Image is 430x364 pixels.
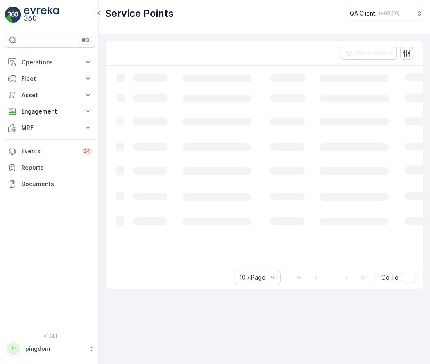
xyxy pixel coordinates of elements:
div: PP [7,342,20,355]
p: Service Points [105,7,174,20]
p: QA Client [350,9,376,18]
p: Engagement [21,107,79,116]
button: MRF [5,120,95,136]
p: ( +03:00 ) [379,10,400,17]
p: Documents [21,180,92,188]
a: Reports [5,159,95,176]
p: Events [21,147,77,155]
img: logo_light-DOdMpM7g.png [24,7,59,23]
p: Operations [21,58,79,66]
a: Documents [5,176,95,192]
span: Go To [381,273,398,282]
img: logo [5,7,21,23]
button: Asset [5,87,95,103]
p: 34 [84,148,91,155]
button: QA Client(+03:00) [350,7,423,20]
p: pingdom [25,345,84,353]
button: Fleet [5,71,95,87]
span: v 1.51.1 [5,334,95,339]
button: Operations [5,54,95,71]
p: MRF [21,124,79,132]
button: PPpingdom [5,340,95,357]
p: Asset [21,91,79,99]
a: Events34 [5,143,95,159]
button: Clear Filters [340,47,397,60]
p: Fleet [21,75,79,83]
p: ⌘B [81,37,90,43]
p: Clear Filters [356,49,392,57]
button: Engagement [5,103,95,120]
p: Reports [21,164,92,172]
